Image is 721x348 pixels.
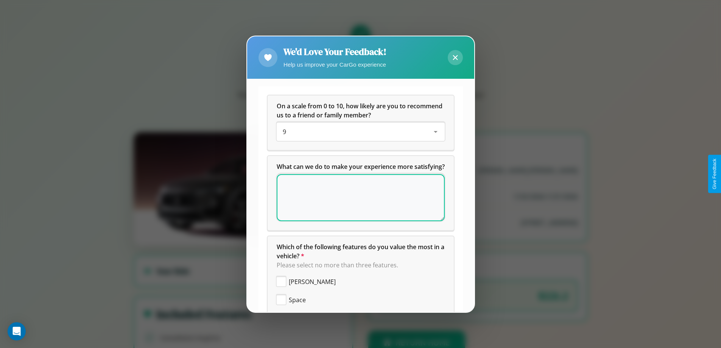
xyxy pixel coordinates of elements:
p: Help us improve your CarGo experience [283,59,386,70]
span: Space [289,295,306,304]
span: Which of the following features do you value the most in a vehicle? [277,243,446,260]
div: Give Feedback [712,159,717,189]
h5: On a scale from 0 to 10, how likely are you to recommend us to a friend or family member? [277,101,445,120]
span: 9 [283,128,286,136]
div: On a scale from 0 to 10, how likely are you to recommend us to a friend or family member? [277,123,445,141]
span: What can we do to make your experience more satisfying? [277,162,445,171]
div: On a scale from 0 to 10, how likely are you to recommend us to a friend or family member? [268,95,454,150]
span: On a scale from 0 to 10, how likely are you to recommend us to a friend or family member? [277,102,444,119]
span: [PERSON_NAME] [289,277,336,286]
div: Open Intercom Messenger [8,322,26,340]
span: Please select no more than three features. [277,261,398,269]
h2: We'd Love Your Feedback! [283,45,386,58]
